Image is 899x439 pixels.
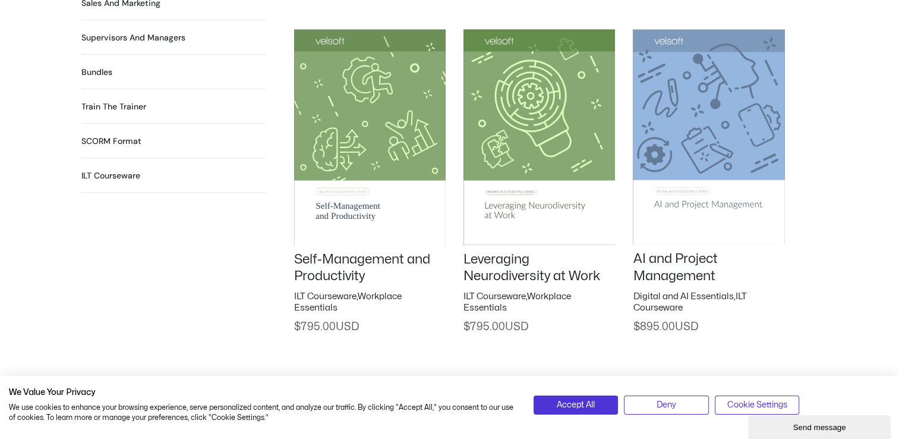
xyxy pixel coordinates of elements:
a: Visit product category ILT Courseware [81,170,140,182]
span: 795.00 [294,322,359,332]
a: ILT Courseware [294,292,357,301]
h2: Bundles [81,66,112,79]
p: We use cookies to enhance your browsing experience, serve personalized content, and analyze our t... [9,403,516,423]
a: Digital and AI Essentials [633,292,733,301]
a: Self-Management and Productivity [294,253,430,283]
h2: , [463,291,615,314]
button: Accept all cookies [534,396,619,415]
a: Visit product category SCORM Format [81,135,141,148]
iframe: chat widget [748,413,893,439]
span: Cookie Settings [727,399,787,412]
a: Visit product category Train the Trainer [81,101,146,113]
a: ILT Courseware [463,292,526,301]
span: 895.00 [633,322,698,332]
button: Adjust cookie preferences [715,396,800,415]
button: Deny all cookies [624,396,709,415]
a: Visit product category Supervisors and Managers [81,32,185,44]
h2: , [294,291,446,314]
h2: Train the Trainer [81,101,146,113]
a: Visit product category Bundles [81,66,112,79]
a: AI and Project Management [633,252,717,283]
span: $ [294,322,301,332]
span: Accept All [557,399,595,412]
h2: SCORM Format [81,135,141,148]
a: Leveraging Neurodiversity at Work [463,253,600,283]
span: Deny [657,399,676,412]
span: 795.00 [463,322,528,332]
h2: We Value Your Privacy [9,387,516,398]
h2: Supervisors and Managers [81,32,185,44]
span: $ [463,322,470,332]
span: $ [633,322,639,332]
h2: , [633,291,784,314]
h2: ILT Courseware [81,170,140,182]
